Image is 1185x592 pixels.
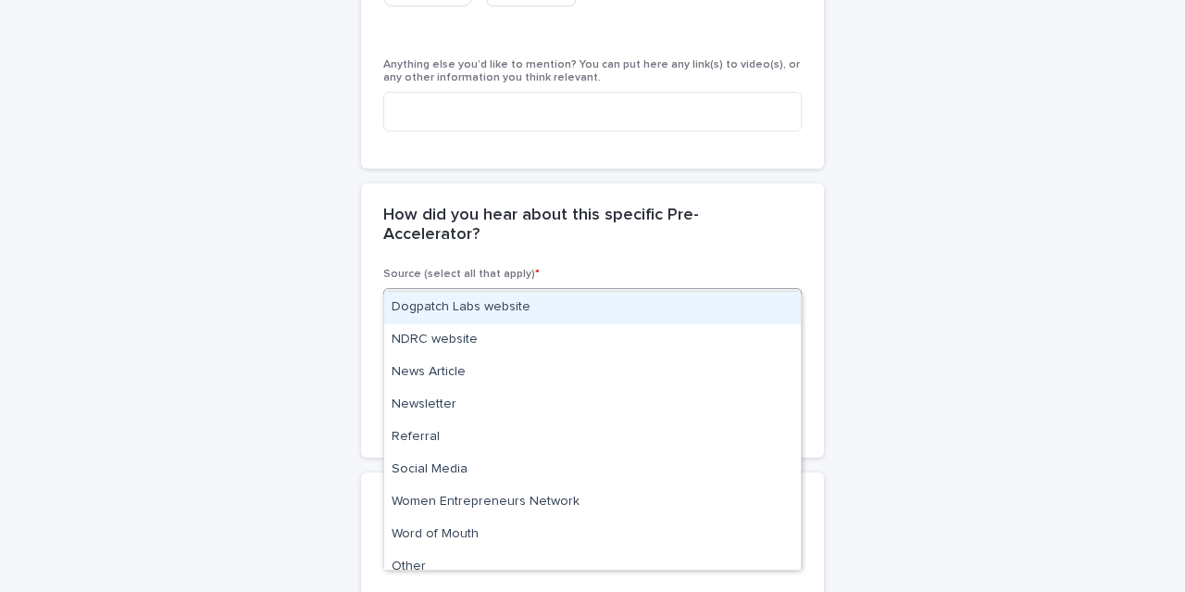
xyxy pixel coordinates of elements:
div: Women Entrepreneurs Network [384,486,801,519]
div: Referral [384,422,801,454]
div: NDRC website [384,324,801,357]
span: Source (select all that apply) [383,269,540,280]
div: Word of Mouth [384,519,801,551]
h2: How did you hear about this specific Pre-Accelerator? [383,206,794,246]
div: Dogpatch Labs website [384,292,801,324]
div: Newsletter [384,389,801,422]
div: Other [384,551,801,584]
div: News Article [384,357,801,389]
div: Social Media [384,454,801,486]
span: Anything else you’d like to mention? You can put here any link(s) to video(s), or any other infor... [383,59,800,83]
